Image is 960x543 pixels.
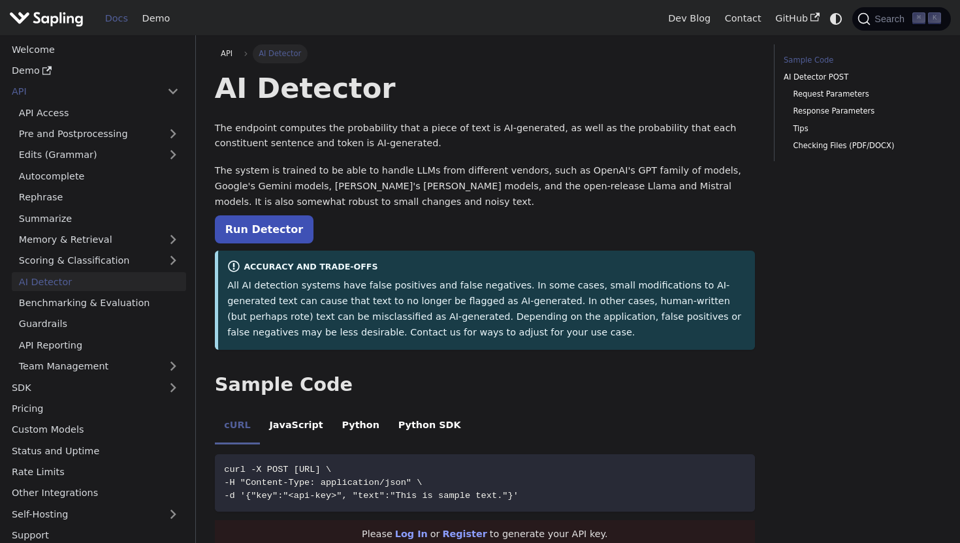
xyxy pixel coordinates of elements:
h2: Sample Code [215,373,755,397]
button: Collapse sidebar category 'API' [160,82,186,101]
a: AI Detector POST [784,71,936,84]
div: Accuracy and Trade-offs [227,260,745,275]
nav: Breadcrumbs [215,44,755,63]
li: JavaScript [260,409,332,445]
a: Other Integrations [5,484,186,503]
button: Switch between dark and light mode (currently system mode) [827,9,846,28]
span: -d '{"key":"<api-key>", "text":"This is sample text."}' [224,491,519,501]
a: Pre and Postprocessing [12,125,186,144]
a: Memory & Retrieval [12,230,186,249]
span: -H "Content-Type: application/json" \ [224,478,422,488]
a: Docs [98,8,135,29]
kbd: K [928,12,941,24]
button: Search (Command+K) [852,7,950,31]
a: API Reporting [12,335,186,354]
a: Demo [135,8,177,29]
a: Register [442,529,487,539]
a: Contact [718,8,769,29]
a: Benchmarking & Evaluation [12,294,186,313]
a: SDK [5,378,160,397]
a: Custom Models [5,420,186,439]
li: Python SDK [389,409,470,445]
a: Dev Blog [661,8,717,29]
p: The system is trained to be able to handle LLMs from different vendors, such as OpenAI's GPT fami... [215,163,755,209]
a: Status and Uptime [5,441,186,460]
span: curl -X POST [URL] \ [224,465,331,474]
a: Log In [395,529,428,539]
a: Request Parameters [793,88,931,101]
iframe: Intercom live chat [916,499,947,530]
li: Python [332,409,389,445]
button: Expand sidebar category 'SDK' [160,378,186,397]
a: Autocomplete [12,166,186,185]
a: Checking Files (PDF/DOCX) [793,140,931,152]
img: Sapling.ai [9,9,84,28]
a: Guardrails [12,315,186,334]
a: Sapling.ai [9,9,88,28]
a: Rate Limits [5,463,186,482]
span: Search [871,14,912,24]
a: Pricing [5,399,186,418]
a: Rephrase [12,188,186,207]
a: API [215,44,239,63]
a: Welcome [5,40,186,59]
a: Scoring & Classification [12,251,186,270]
a: Sample Code [784,54,936,67]
li: cURL [215,409,260,445]
a: Run Detector [215,215,313,243]
a: Self-Hosting [5,504,186,523]
a: GitHub [768,8,826,29]
kbd: ⌘ [912,12,925,24]
a: Team Management [12,357,186,376]
span: AI Detector [253,44,308,63]
a: Demo [5,61,186,80]
h1: AI Detector [215,70,755,106]
a: AI Detector [12,272,186,291]
a: API [5,82,160,101]
a: Summarize [12,209,186,228]
a: Tips [793,123,931,135]
a: Edits (Grammar) [12,146,186,164]
a: API Access [12,103,186,122]
p: All AI detection systems have false positives and false negatives. In some cases, small modificat... [227,278,745,340]
p: The endpoint computes the probability that a piece of text is AI-generated, as well as the probab... [215,121,755,152]
span: API [221,49,232,58]
a: Response Parameters [793,105,931,117]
